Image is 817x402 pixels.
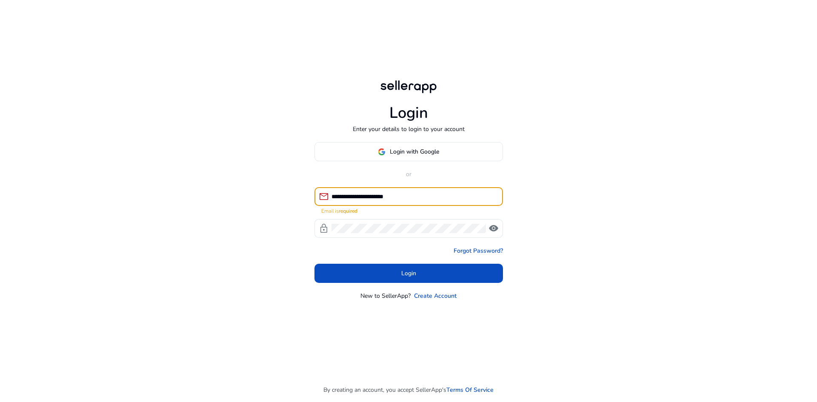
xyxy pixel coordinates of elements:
p: or [314,170,503,179]
h1: Login [389,104,428,122]
strong: required [339,208,357,214]
span: mail [319,191,329,202]
button: Login [314,264,503,283]
mat-error: Email is [321,206,496,215]
span: visibility [488,223,499,234]
img: google-logo.svg [378,148,386,156]
span: Login with Google [390,147,439,156]
a: Terms Of Service [446,385,494,394]
a: Create Account [414,291,457,300]
button: Login with Google [314,142,503,161]
span: Login [401,269,416,278]
p: New to SellerApp? [360,291,411,300]
a: Forgot Password? [454,246,503,255]
p: Enter your details to login to your account [353,125,465,134]
span: lock [319,223,329,234]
